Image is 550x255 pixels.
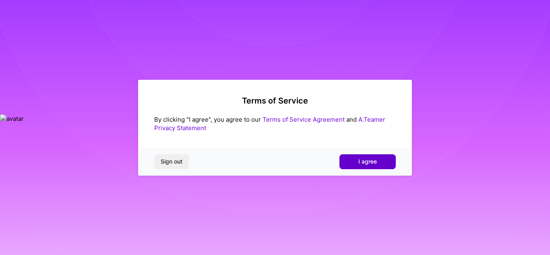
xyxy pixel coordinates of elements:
[154,115,396,132] div: By clicking "I agree", you agree to our and
[154,96,396,106] h2: Terms of Service
[161,158,182,166] span: Sign out
[339,154,396,169] button: I agree
[358,158,377,166] span: I agree
[263,116,345,123] a: Terms of Service Agreement
[154,154,189,169] button: Sign out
